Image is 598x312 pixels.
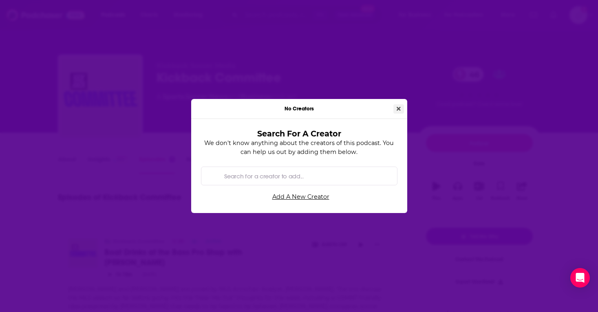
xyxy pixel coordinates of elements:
[570,268,590,288] div: Open Intercom Messenger
[201,138,397,157] p: We don't know anything about the creators of this podcast. You can help us out by adding them below.
[201,167,397,185] div: Search by entity type
[393,104,404,114] button: Close
[204,190,397,204] a: Add A New Creator
[221,167,390,185] input: Search for a creator to add...
[214,129,384,138] h3: Search For A Creator
[191,99,407,119] div: No Creators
